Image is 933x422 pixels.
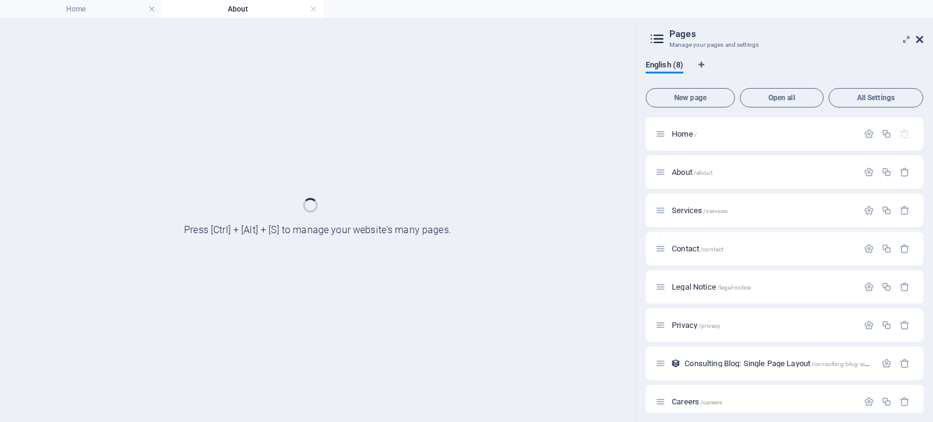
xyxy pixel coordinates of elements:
span: Click to open page [672,397,722,406]
div: Privacy/privacy [668,321,858,329]
div: Duplicate [881,129,892,139]
div: Settings [864,129,874,139]
span: / [694,131,697,138]
div: Remove [900,358,910,369]
span: /privacy [699,322,720,329]
div: Duplicate [881,205,892,216]
div: Settings [864,282,874,292]
div: This layout is used as a template for all items (e.g. a blog post) of this collection. The conten... [671,358,681,369]
span: English (8) [646,58,683,75]
button: All Settings [829,88,923,107]
span: All Settings [834,94,918,101]
div: Remove [900,167,910,177]
div: Duplicate [881,282,892,292]
span: New page [651,94,730,101]
span: /services [703,208,728,214]
span: /careers [700,399,722,406]
div: Remove [900,396,910,407]
div: Language Tabs [646,60,923,83]
div: Duplicate [881,167,892,177]
div: Remove [900,243,910,254]
div: Settings [864,396,874,407]
span: Open all [745,94,818,101]
span: /legal-notice [717,284,751,291]
span: Contact [672,244,723,253]
div: Home/ [668,130,858,138]
h3: Manage your pages and settings [669,39,899,50]
div: Services/services [668,206,858,214]
div: Duplicate [881,243,892,254]
div: Legal Notice/legal-notice [668,283,858,291]
div: Settings [881,358,892,369]
span: /contact [700,246,723,253]
span: About [672,168,713,177]
div: Consulting Blog: Single Page Layout/consulting-blog-single-page-layout [681,359,875,367]
button: New page [646,88,735,107]
button: Open all [740,88,824,107]
span: /consulting-blog-single-page-layout [812,361,911,367]
div: Duplicate [881,320,892,330]
div: Settings [864,243,874,254]
div: About/about [668,168,858,176]
span: Click to open page [672,282,751,291]
div: Remove [900,320,910,330]
div: Settings [864,167,874,177]
h4: About [162,2,323,16]
span: Click to open page [672,206,728,215]
span: /about [694,169,713,176]
div: Remove [900,205,910,216]
span: Click to open page [672,321,720,330]
div: Contact/contact [668,245,858,253]
h2: Pages [669,29,923,39]
div: Remove [900,282,910,292]
div: Duplicate [881,396,892,407]
span: Click to open page [672,129,697,138]
div: The startpage cannot be deleted [900,129,910,139]
div: Settings [864,205,874,216]
div: Careers/careers [668,398,858,406]
span: Click to open page [685,359,911,368]
div: Settings [864,320,874,330]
